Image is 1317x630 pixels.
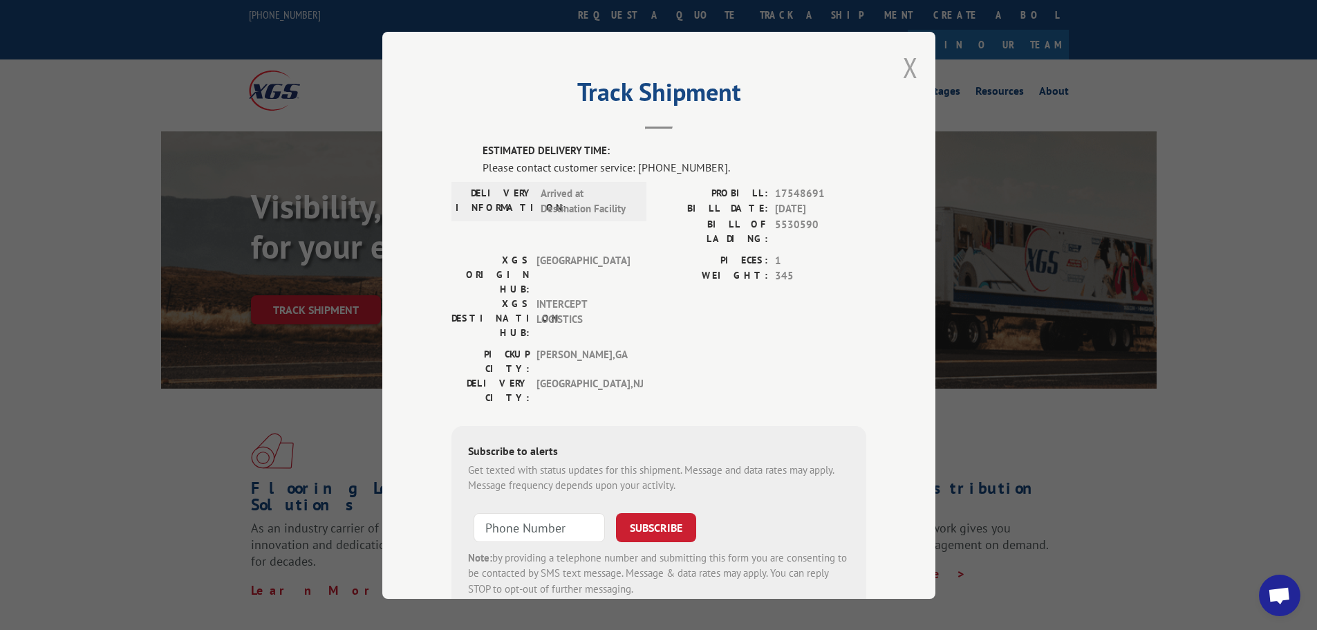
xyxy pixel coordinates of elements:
button: SUBSCRIBE [616,512,696,541]
span: 345 [775,268,866,284]
label: PROBILL: [659,185,768,201]
span: 5530590 [775,216,866,245]
label: XGS DESTINATION HUB: [451,296,530,340]
div: Subscribe to alerts [468,442,850,462]
button: Close modal [903,49,918,86]
span: [DATE] [775,201,866,217]
label: PICKUP CITY: [451,346,530,376]
input: Phone Number [474,512,605,541]
label: BILL DATE: [659,201,768,217]
span: [GEOGRAPHIC_DATA] [536,252,630,296]
span: [PERSON_NAME] , GA [536,346,630,376]
span: Arrived at Destination Facility [541,185,634,216]
label: ESTIMATED DELIVERY TIME: [483,143,866,159]
span: 17548691 [775,185,866,201]
label: DELIVERY CITY: [451,376,530,405]
label: WEIGHT: [659,268,768,284]
span: [GEOGRAPHIC_DATA] , NJ [536,376,630,405]
label: DELIVERY INFORMATION: [456,185,534,216]
strong: Note: [468,550,492,564]
span: INTERCEPT LOGISTICS [536,296,630,340]
label: XGS ORIGIN HUB: [451,252,530,296]
label: BILL OF LADING: [659,216,768,245]
div: Please contact customer service: [PHONE_NUMBER]. [483,158,866,175]
h2: Track Shipment [451,82,866,109]
div: by providing a telephone number and submitting this form you are consenting to be contacted by SM... [468,550,850,597]
label: PIECES: [659,252,768,268]
div: Open chat [1259,575,1300,616]
div: Get texted with status updates for this shipment. Message and data rates may apply. Message frequ... [468,462,850,493]
span: 1 [775,252,866,268]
